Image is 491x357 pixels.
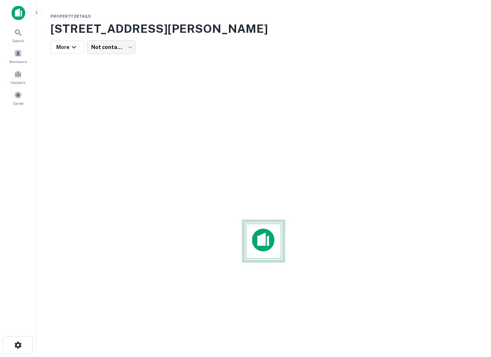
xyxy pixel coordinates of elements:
h3: [STREET_ADDRESS][PERSON_NAME] [50,20,477,37]
div: Not contacted [87,40,136,54]
span: Contacts [11,80,25,85]
span: Borrowers [9,59,27,64]
img: capitalize-icon.png [12,6,25,20]
span: Saved [13,100,23,106]
a: Borrowers [2,46,34,66]
span: Property Details [50,14,91,18]
a: Contacts [2,67,34,87]
iframe: Chat Widget [455,276,491,311]
span: Search [12,38,24,44]
button: More [50,41,84,54]
a: Search [2,26,34,45]
a: Saved [2,88,34,108]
